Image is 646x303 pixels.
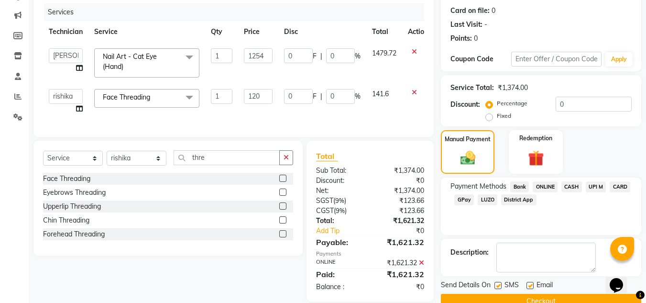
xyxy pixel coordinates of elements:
[497,99,527,108] label: Percentage
[370,196,431,206] div: ₹123.66
[523,148,549,168] img: _gift.svg
[278,21,366,43] th: Disc
[370,258,431,268] div: ₹1,621.32
[355,51,361,61] span: %
[445,135,491,144] label: Manual Payment
[497,112,511,120] label: Fixed
[309,206,370,216] div: ( )
[44,3,431,21] div: Services
[366,21,402,43] th: Total
[450,247,489,258] div: Description:
[498,83,528,93] div: ₹1,374.00
[309,166,370,176] div: Sub Total:
[43,215,89,225] div: Chin Threading
[450,83,494,93] div: Service Total:
[492,6,495,16] div: 0
[43,188,106,198] div: Eyebrows Threading
[43,202,101,212] div: Upperlip Threading
[320,91,322,101] span: |
[316,151,338,161] span: Total
[174,150,280,165] input: Search or Scan
[533,181,558,192] span: ONLINE
[309,186,370,196] div: Net:
[309,258,370,268] div: ONLINE
[316,196,333,205] span: SGST
[610,181,630,192] span: CARD
[372,49,396,57] span: 1479.72
[309,176,370,186] div: Discount:
[441,280,491,292] span: Send Details On
[510,181,529,192] span: Bank
[309,226,380,236] a: Add Tip
[205,21,238,43] th: Qty
[309,196,370,206] div: ( )
[537,280,553,292] span: Email
[316,250,424,258] div: Payments
[504,280,519,292] span: SMS
[454,194,474,205] span: GPay
[484,20,487,30] div: -
[450,34,472,44] div: Points:
[336,207,345,214] span: 9%
[43,174,90,184] div: Face Threading
[606,265,636,293] iframe: chat widget
[309,236,370,248] div: Payable:
[103,93,150,101] span: Face Threading
[43,229,105,239] div: Forehead Threading
[370,269,431,280] div: ₹1,621.32
[605,52,633,67] button: Apply
[370,216,431,226] div: ₹1,621.32
[123,62,128,71] a: x
[150,93,154,101] a: x
[381,226,432,236] div: ₹0
[103,52,157,71] span: Nail Art - Cat Eye (Hand)
[370,282,431,292] div: ₹0
[370,176,431,186] div: ₹0
[88,21,205,43] th: Service
[316,206,334,215] span: CGST
[43,21,88,43] th: Technician
[309,282,370,292] div: Balance :
[370,186,431,196] div: ₹1,374.00
[313,91,317,101] span: F
[511,52,602,67] input: Enter Offer / Coupon Code
[586,181,606,192] span: UPI M
[474,34,478,44] div: 0
[370,206,431,216] div: ₹123.66
[370,166,431,176] div: ₹1,374.00
[501,194,537,205] span: District App
[320,51,322,61] span: |
[309,269,370,280] div: Paid:
[561,181,582,192] span: CASH
[309,216,370,226] div: Total:
[313,51,317,61] span: F
[335,197,344,204] span: 9%
[238,21,278,43] th: Price
[450,6,490,16] div: Card on file:
[519,134,552,143] label: Redemption
[450,100,480,110] div: Discount:
[478,194,497,205] span: LUZO
[372,90,389,98] span: 141.6
[450,20,482,30] div: Last Visit:
[450,54,511,64] div: Coupon Code
[355,91,361,101] span: %
[450,181,506,191] span: Payment Methods
[402,21,434,43] th: Action
[370,236,431,248] div: ₹1,621.32
[456,149,480,167] img: _cash.svg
